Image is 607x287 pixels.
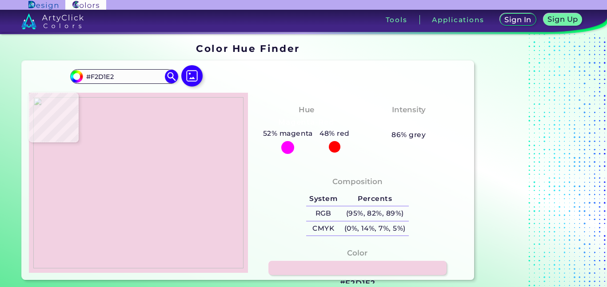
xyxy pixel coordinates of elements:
[549,16,576,23] h5: Sign Up
[341,192,409,206] h5: Percents
[341,206,409,221] h5: (95%, 82%, 89%)
[386,16,407,23] h3: Tools
[306,221,341,236] h5: CMYK
[392,103,426,116] h4: Intensity
[545,14,580,26] a: Sign Up
[306,192,341,206] h5: System
[21,13,84,29] img: logo_artyclick_colors_white.svg
[260,128,316,139] h5: 52% magenta
[306,206,341,221] h5: RGB
[391,129,426,141] h5: 86% grey
[299,103,314,116] h4: Hue
[341,221,409,236] h5: (0%, 14%, 7%, 5%)
[478,40,589,283] iframe: Advertisement
[28,1,58,9] img: ArtyClick Design logo
[432,16,484,23] h3: Applications
[83,71,166,83] input: type color..
[347,247,367,259] h4: Color
[275,117,338,128] h3: Magenta-Red
[506,16,530,23] h5: Sign In
[396,117,421,128] h3: Pale
[165,70,178,83] img: icon search
[33,97,244,268] img: 4d1e299e-98e1-43ff-a9ce-0f1a221299fb
[196,42,300,55] h1: Color Hue Finder
[332,175,383,188] h4: Composition
[502,14,535,26] a: Sign In
[181,65,203,86] img: icon picture
[316,128,353,139] h5: 48% red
